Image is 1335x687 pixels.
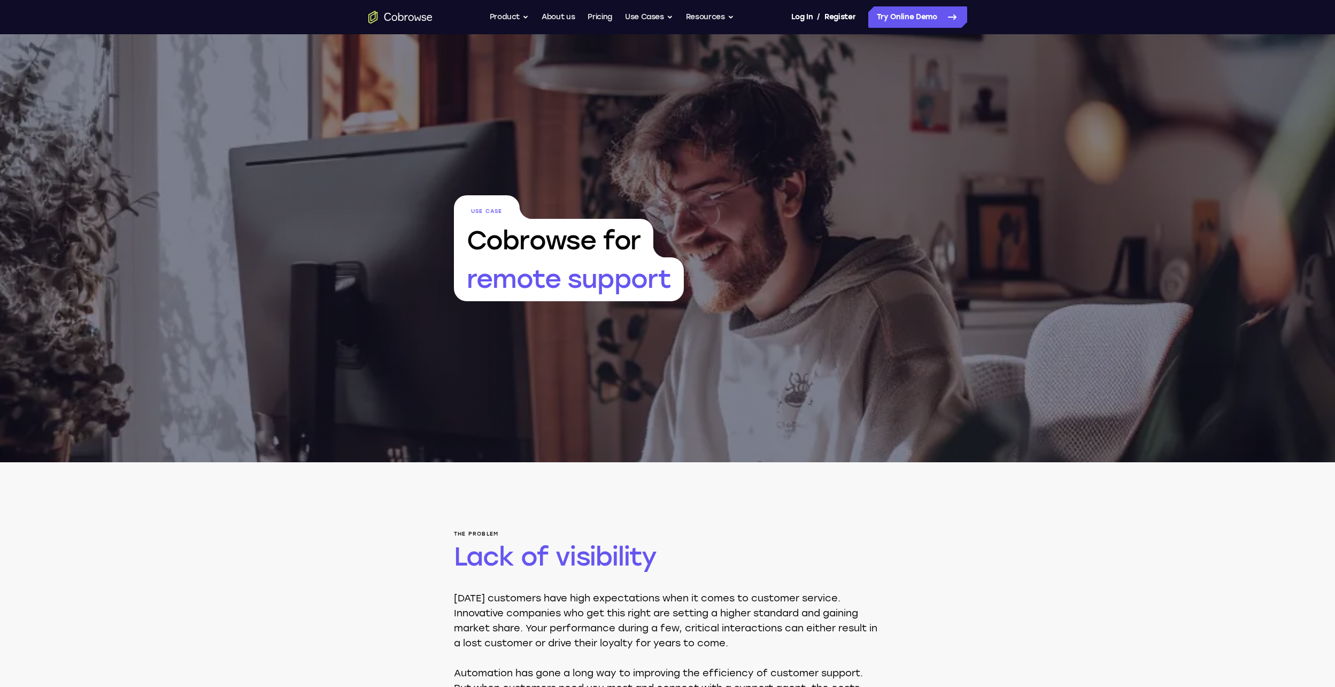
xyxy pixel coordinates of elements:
[490,6,529,28] button: Product
[868,6,967,28] a: Try Online Demo
[368,11,433,24] a: Go to the home page
[454,531,882,537] span: The problem
[454,257,684,301] span: remote support
[454,195,520,219] span: Use Case
[542,6,575,28] a: About us
[625,6,673,28] button: Use Cases
[454,539,882,574] h2: Lack of visibility
[817,11,820,24] span: /
[588,6,612,28] a: Pricing
[791,6,813,28] a: Log In
[454,219,654,257] span: Cobrowse for
[454,591,882,651] p: [DATE] customers have high expectations when it comes to customer service. Innovative companies w...
[824,6,855,28] a: Register
[686,6,734,28] button: Resources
